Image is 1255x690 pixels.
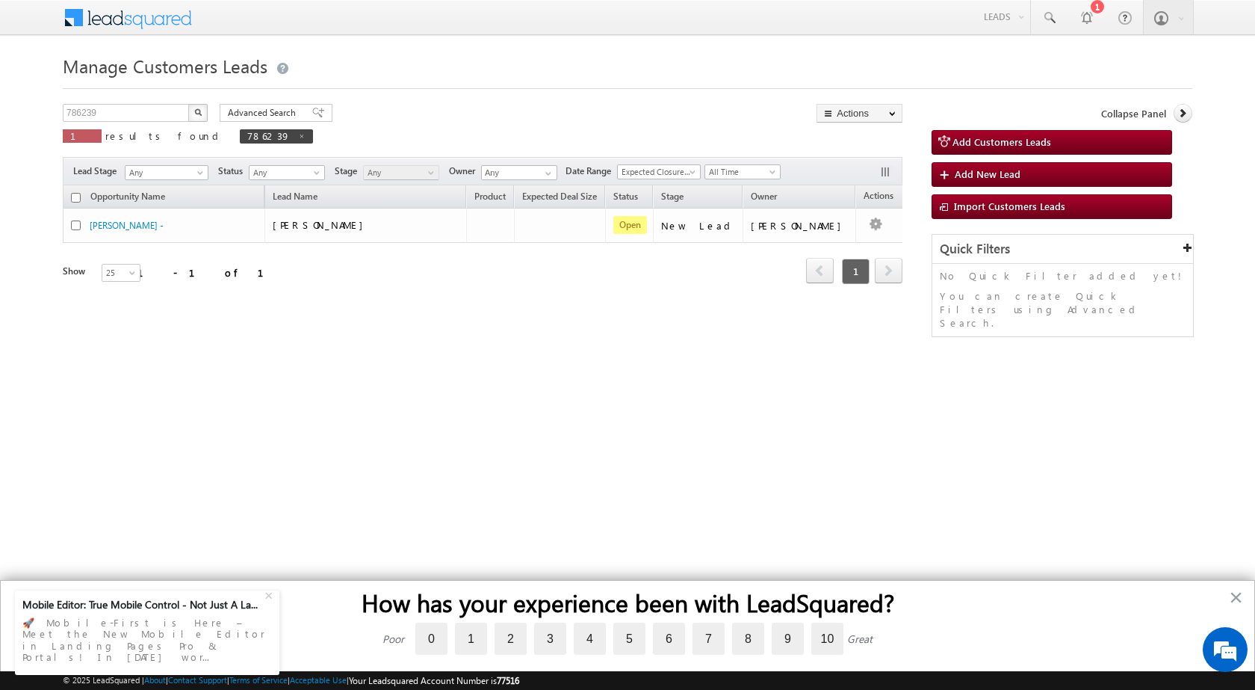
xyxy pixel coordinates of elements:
[31,588,1224,617] h2: How has your experience been with LeadSquared?
[522,191,597,202] span: Expected Deal Size
[349,675,519,686] span: Your Leadsquared Account Number is
[606,188,645,208] a: Status
[732,623,764,655] label: 8
[574,623,606,655] label: 4
[875,258,902,283] span: next
[474,191,506,202] span: Product
[63,674,519,688] span: © 2025 LeadSquared | | | | |
[364,166,435,179] span: Any
[168,675,227,685] a: Contact Support
[497,675,519,686] span: 77516
[955,167,1020,180] span: Add New Lead
[705,165,776,179] span: All Time
[261,585,279,603] div: +
[940,269,1186,283] p: No Quick Filter added yet!
[856,188,901,207] span: Actions
[661,191,684,202] span: Stage
[653,623,685,655] label: 6
[842,259,870,284] span: 1
[22,598,263,612] div: Mobile Editor: True Mobile Control - Not Just A La...
[940,289,1186,330] p: You can create Quick Filters using Advanced Search.
[537,166,556,181] a: Show All Items
[816,104,902,123] button: Actions
[952,135,1051,148] span: Add Customers Leads
[335,164,363,178] span: Stage
[194,108,202,116] img: Search
[1101,107,1166,120] span: Collapse Panel
[661,219,736,232] div: New Lead
[954,200,1065,212] span: Import Customers Leads
[247,129,291,142] span: 786239
[618,165,695,179] span: Expected Closure Date
[70,129,94,142] span: 1
[481,165,557,180] input: Type to Search
[228,106,300,120] span: Advanced Search
[144,675,166,685] a: About
[71,193,81,203] input: Check all records
[265,188,325,208] span: Lead Name
[415,623,447,655] label: 0
[613,623,645,655] label: 5
[63,265,90,278] div: Show
[273,218,371,231] span: [PERSON_NAME]
[565,164,617,178] span: Date Range
[137,264,282,281] div: 1 - 1 of 1
[811,623,843,655] label: 10
[229,675,288,685] a: Terms of Service
[90,220,164,231] a: [PERSON_NAME] -
[125,166,203,179] span: Any
[1229,585,1243,609] button: Close
[613,216,647,234] span: Open
[751,219,849,232] div: [PERSON_NAME]
[218,164,249,178] span: Status
[105,129,224,142] span: results found
[751,191,777,202] span: Owner
[455,623,487,655] label: 1
[847,632,873,646] div: Great
[692,623,725,655] label: 7
[449,164,481,178] span: Owner
[495,623,527,655] label: 2
[290,675,347,685] a: Acceptable Use
[806,258,834,283] span: prev
[534,623,566,655] label: 3
[73,164,123,178] span: Lead Stage
[22,612,272,668] div: 🚀 Mobile-First is Here – Meet the New Mobile Editor in Landing Pages Pro & Portals! In [DATE] wor...
[382,632,404,646] div: Poor
[102,266,142,280] span: 25
[772,623,804,655] label: 9
[63,54,267,78] span: Manage Customers Leads
[250,166,320,179] span: Any
[932,235,1193,264] div: Quick Filters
